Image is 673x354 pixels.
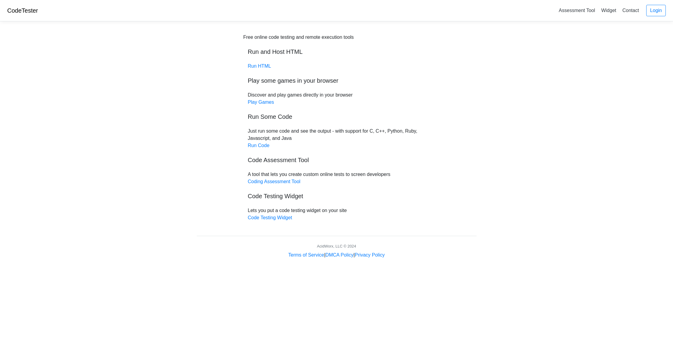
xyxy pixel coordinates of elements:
a: Coding Assessment Tool [248,179,301,184]
div: | | [288,251,384,259]
a: Widget [599,5,619,15]
a: Run HTML [248,63,271,69]
a: CodeTester [7,7,38,14]
a: Assessment Tool [556,5,597,15]
h5: Run and Host HTML [248,48,425,55]
div: AcidWorx, LLC © 2024 [317,243,356,249]
div: Discover and play games directly in your browser Just run some code and see the output - with sup... [243,34,430,221]
a: Login [646,5,666,16]
h5: Code Assessment Tool [248,156,425,164]
div: Free online code testing and remote execution tools [243,34,354,41]
h5: Run Some Code [248,113,425,120]
a: Run Code [248,143,270,148]
a: Play Games [248,100,274,105]
a: Terms of Service [288,252,324,257]
h5: Play some games in your browser [248,77,425,84]
a: Code Testing Widget [248,215,292,220]
h5: Code Testing Widget [248,192,425,200]
a: DMCA Policy [326,252,353,257]
a: Privacy Policy [355,252,385,257]
a: Contact [620,5,641,15]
